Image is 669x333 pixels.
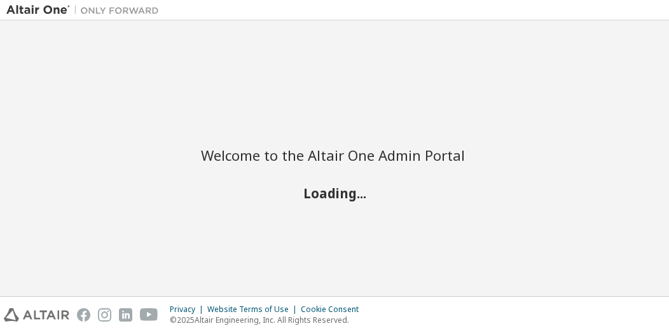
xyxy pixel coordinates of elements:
[6,4,165,17] img: Altair One
[77,308,90,322] img: facebook.svg
[140,308,158,322] img: youtube.svg
[98,308,111,322] img: instagram.svg
[4,308,69,322] img: altair_logo.svg
[170,304,207,315] div: Privacy
[301,304,366,315] div: Cookie Consent
[201,185,468,201] h2: Loading...
[119,308,132,322] img: linkedin.svg
[201,146,468,164] h2: Welcome to the Altair One Admin Portal
[207,304,301,315] div: Website Terms of Use
[170,315,366,325] p: © 2025 Altair Engineering, Inc. All Rights Reserved.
